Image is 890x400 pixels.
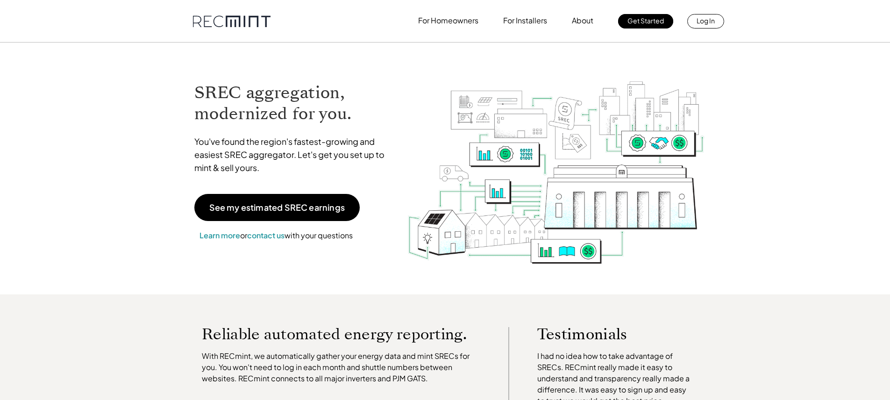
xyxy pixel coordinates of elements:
h1: SREC aggregation, modernized for you. [194,82,393,124]
p: You've found the region's fastest-growing and easiest SREC aggregator. Let's get you set up to mi... [194,135,393,174]
a: See my estimated SREC earnings [194,194,360,221]
p: Reliable automated energy reporting. [202,327,480,341]
a: Learn more [199,230,240,240]
a: Get Started [618,14,673,29]
p: See my estimated SREC earnings [209,203,345,212]
p: or with your questions [194,229,358,242]
p: About [572,14,593,27]
a: Log In [687,14,724,29]
p: For Homeowners [418,14,478,27]
p: With RECmint, we automatically gather your energy data and mint SRECs for you. You won't need to ... [202,350,480,384]
a: contact us [247,230,285,240]
img: RECmint value cycle [407,57,705,266]
p: For Installers [503,14,547,27]
p: Get Started [627,14,664,27]
p: Log In [697,14,715,27]
p: Testimonials [537,327,676,341]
